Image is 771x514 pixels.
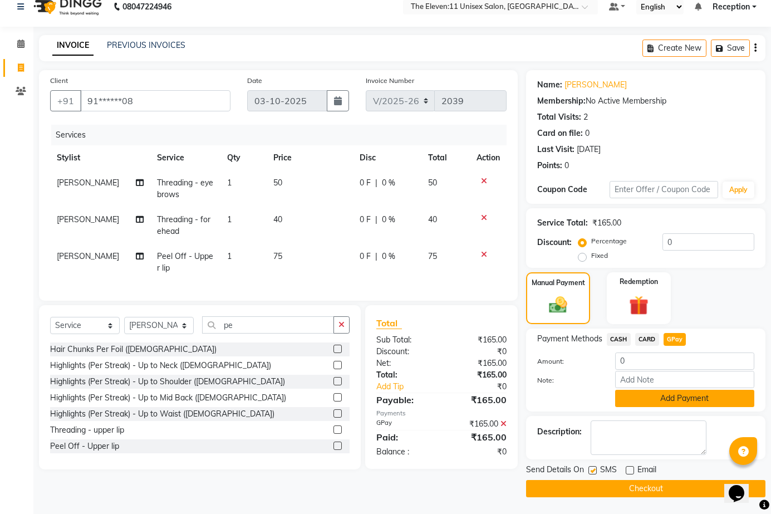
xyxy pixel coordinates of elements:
div: 0 [585,128,590,139]
label: Manual Payment [532,278,585,288]
div: ₹165.00 [441,430,515,444]
div: Total Visits: [537,111,581,123]
span: [PERSON_NAME] [57,214,119,224]
div: Membership: [537,95,586,107]
span: Payment Methods [537,333,602,345]
input: Enter Offer / Coupon Code [610,181,718,198]
span: 0 % [382,177,395,189]
div: GPay [368,418,441,430]
div: Highlights (Per Streak) - Up to Waist ([DEMOGRAPHIC_DATA]) [50,408,274,420]
th: Service [150,145,220,170]
span: Total [376,317,402,329]
div: ₹165.00 [441,393,515,407]
label: Fixed [591,251,608,261]
div: Service Total: [537,217,588,229]
span: | [375,177,377,189]
div: Net: [368,358,441,369]
span: 0 % [382,251,395,262]
span: 75 [273,251,282,261]
th: Price [267,145,353,170]
button: Checkout [526,480,765,497]
div: Balance : [368,446,441,458]
button: Create New [642,40,706,57]
div: Services [51,125,515,145]
a: [PERSON_NAME] [564,79,627,91]
span: 1 [227,178,232,188]
span: Reception [713,1,750,13]
div: Highlights (Per Streak) - Up to Shoulder ([DEMOGRAPHIC_DATA]) [50,376,285,388]
th: Disc [353,145,421,170]
div: Card on file: [537,128,583,139]
div: 0 [564,160,569,172]
div: Highlights (Per Streak) - Up to Mid Back ([DEMOGRAPHIC_DATA]) [50,392,286,404]
button: +91 [50,90,81,111]
span: Peel Off - Upper lip [157,251,213,273]
span: CARD [635,333,659,346]
span: 40 [428,214,437,224]
div: Description: [537,426,582,438]
span: 0 F [360,177,371,189]
span: 0 F [360,251,371,262]
div: Discount: [537,237,572,248]
div: Name: [537,79,562,91]
span: 1 [227,251,232,261]
span: 50 [428,178,437,188]
div: Payable: [368,393,441,407]
div: ₹165.00 [441,369,515,381]
div: Discount: [368,346,441,358]
div: ₹165.00 [592,217,621,229]
div: No Active Membership [537,95,754,107]
span: Threading - forehead [157,214,210,236]
span: Send Details On [526,464,584,478]
label: Date [247,76,262,86]
div: Highlights (Per Streak) - Up to Neck ([DEMOGRAPHIC_DATA]) [50,360,271,371]
div: ₹0 [454,381,515,393]
div: Points: [537,160,562,172]
th: Stylist [50,145,150,170]
div: Sub Total: [368,334,441,346]
span: | [375,251,377,262]
input: Amount [615,353,754,370]
img: _gift.svg [623,293,654,317]
div: ₹165.00 [441,358,515,369]
img: _cash.svg [543,295,573,316]
span: | [375,214,377,226]
div: Hair Chunks Per Foil ([DEMOGRAPHIC_DATA]) [50,344,217,355]
input: Search or Scan [202,316,334,334]
th: Action [470,145,507,170]
span: [PERSON_NAME] [57,178,119,188]
span: Threading - eyebrows [157,178,213,199]
label: Client [50,76,68,86]
span: GPay [664,333,686,346]
a: Add Tip [368,381,454,393]
input: Add Note [615,371,754,388]
span: CASH [607,333,631,346]
div: Payments [376,409,507,418]
input: Search by Name/Mobile/Email/Code [80,90,230,111]
div: [DATE] [577,144,601,155]
button: Apply [723,182,754,198]
div: ₹165.00 [441,418,515,430]
span: 0 F [360,214,371,226]
label: Redemption [620,277,658,287]
div: 2 [583,111,588,123]
label: Note: [529,375,607,385]
div: Total: [368,369,441,381]
a: PREVIOUS INVOICES [107,40,185,50]
span: 75 [428,251,437,261]
button: Save [711,40,750,57]
label: Invoice Number [366,76,414,86]
div: Peel Off - Upper lip [50,440,119,452]
iframe: chat widget [724,469,760,503]
span: [PERSON_NAME] [57,251,119,261]
label: Percentage [591,236,627,246]
span: SMS [600,464,617,478]
span: Email [637,464,656,478]
span: 0 % [382,214,395,226]
div: Paid: [368,430,441,444]
div: Threading - upper lip [50,424,124,436]
label: Amount: [529,356,607,366]
div: Last Visit: [537,144,574,155]
div: Coupon Code [537,184,610,195]
div: ₹0 [441,346,515,358]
